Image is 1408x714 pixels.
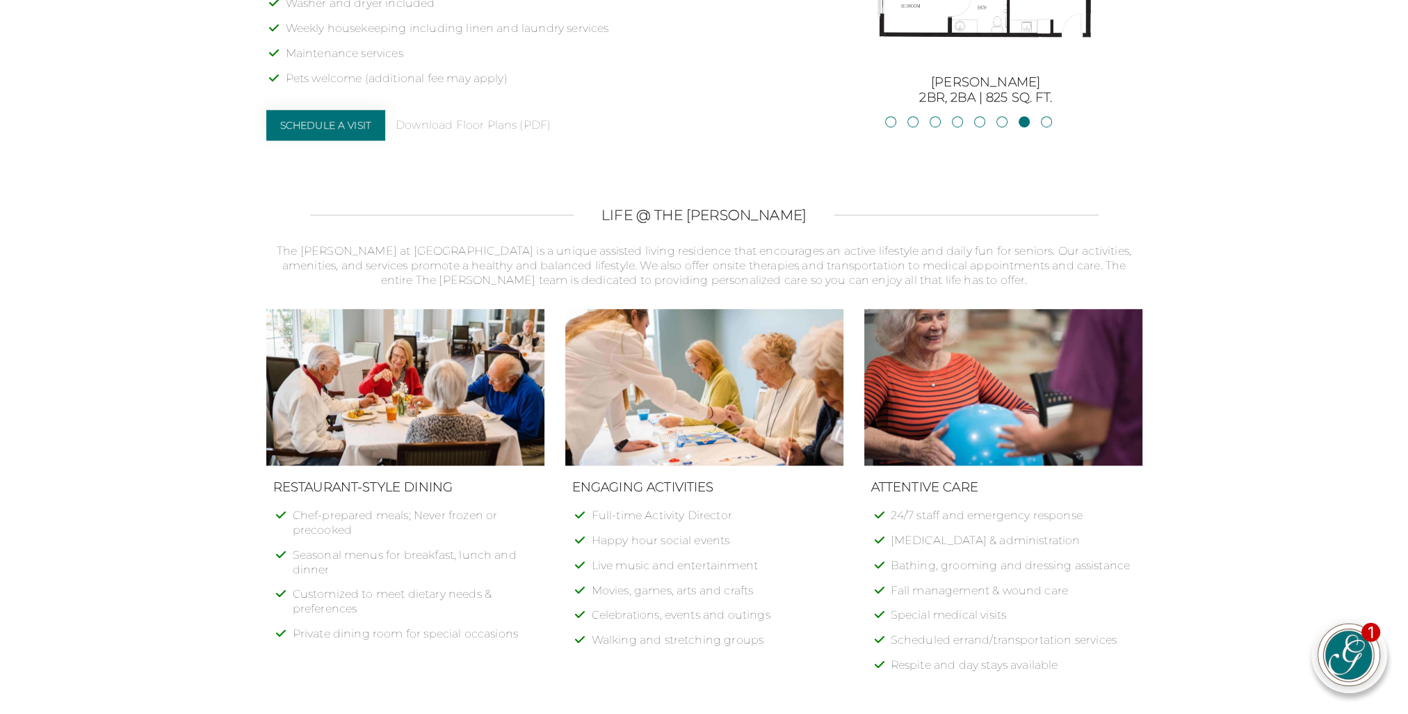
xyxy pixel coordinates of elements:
[592,608,836,633] li: Celebrations, events and outings
[286,72,768,97] li: Pets welcome (additional fee may apply)
[565,309,843,466] img: Senior women painting
[396,118,551,133] a: Download Floor Plans (PDF)
[1318,624,1379,685] img: avatar
[592,509,836,534] li: Full-time Activity Director
[592,534,836,559] li: Happy hour social events
[286,47,768,72] li: Maintenance services
[891,633,1135,658] li: Scheduled errand/transportation services
[286,22,768,47] li: Weekly housekeeping including linen and laundry services
[891,559,1135,584] li: Bathing, grooming and dressing assistance
[266,244,1142,287] p: The [PERSON_NAME] at [GEOGRAPHIC_DATA] is a unique assisted living residence that encourages an a...
[864,309,1142,466] img: Senior woman holding medicine ball during therapy activity
[891,608,1135,633] li: Special medical visits
[891,584,1135,609] li: Fall management & wound care
[293,509,537,548] li: Chef-prepared meals; Never frozen or precooked
[891,534,1135,559] li: [MEDICAL_DATA] & administration
[293,627,537,652] li: Private dining room for special occasions
[891,658,1135,683] li: Respite and day stays available
[592,633,836,658] li: Walking and stretching groups
[891,509,1135,534] li: 24/7 staff and emergency response
[273,480,537,495] h3: Restaurant-Style Dining
[293,587,537,627] li: Customized to meet dietary needs & preferences
[592,584,836,609] li: Movies, games, arts and crafts
[592,559,836,584] li: Live music and entertainment
[830,75,1142,105] h3: [PERSON_NAME] 2BR, 2BA | 825 sq. ft.
[266,110,386,141] a: Schedule a Visit
[266,309,544,466] img: Group of seniors seated at dining table
[572,480,836,495] h3: Engaging Activities
[1361,623,1380,642] div: 1
[871,480,1135,495] h3: Attentive Care
[293,548,537,588] li: Seasonal menus for breakfast, lunch and dinner
[601,207,807,223] h2: LIFE @ THE [PERSON_NAME]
